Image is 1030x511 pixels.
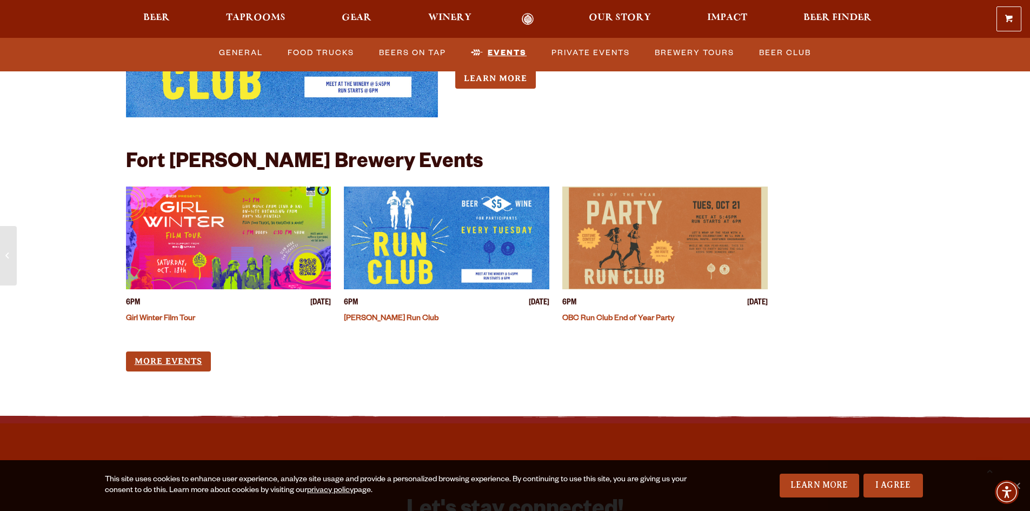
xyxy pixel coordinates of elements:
[126,351,211,371] a: More Events (opens in a new window)
[562,298,576,309] span: 6PM
[582,13,658,25] a: Our Story
[307,487,354,495] a: privacy policy
[562,187,768,289] a: View event details
[650,41,739,65] a: Brewery Tours
[529,298,549,309] span: [DATE]
[803,14,872,22] span: Beer Finder
[126,152,483,176] h2: Fort [PERSON_NAME] Brewery Events
[335,13,378,25] a: Gear
[747,298,768,309] span: [DATE]
[547,41,634,65] a: Private Events
[508,13,548,25] a: Odell Home
[428,14,471,22] span: Winery
[126,187,331,289] a: View event details
[700,13,754,25] a: Impact
[707,14,747,22] span: Impact
[126,315,195,323] a: Girl Winter Film Tour
[755,41,815,65] a: Beer Club
[219,13,293,25] a: Taprooms
[976,457,1003,484] a: Scroll to top
[344,298,358,309] span: 6PM
[995,480,1019,504] div: Accessibility Menu
[344,315,438,323] a: [PERSON_NAME] Run Club
[226,14,285,22] span: Taprooms
[136,13,177,25] a: Beer
[780,474,859,497] a: Learn More
[310,298,331,309] span: [DATE]
[143,14,170,22] span: Beer
[589,14,651,22] span: Our Story
[375,41,450,65] a: Beers on Tap
[455,69,536,89] a: Learn more about Odell Run Club
[283,41,358,65] a: Food Trucks
[105,475,690,496] div: This site uses cookies to enhance user experience, analyze site usage and provide a personalized ...
[562,315,674,323] a: OBC Run Club End of Year Party
[342,14,371,22] span: Gear
[863,474,923,497] a: I Agree
[796,13,879,25] a: Beer Finder
[344,187,549,289] a: View event details
[421,13,479,25] a: Winery
[126,298,140,309] span: 6PM
[467,41,531,65] a: Events
[215,41,267,65] a: General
